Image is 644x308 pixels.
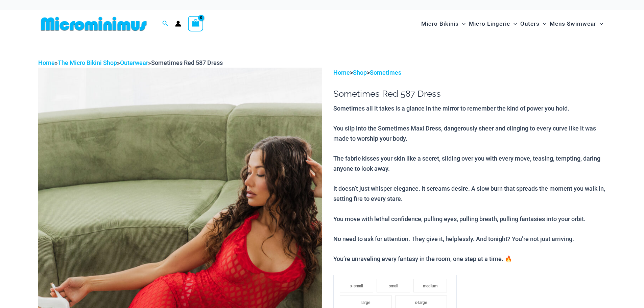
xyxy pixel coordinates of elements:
[548,14,605,34] a: Mens SwimwearMenu ToggleMenu Toggle
[519,14,548,34] a: OutersMenu ToggleMenu Toggle
[370,69,401,76] a: Sometimes
[550,15,596,32] span: Mens Swimwear
[596,15,603,32] span: Menu Toggle
[467,14,519,34] a: Micro LingerieMenu ToggleMenu Toggle
[413,279,447,292] li: medium
[333,69,350,76] a: Home
[175,21,181,27] a: Account icon link
[389,284,398,288] span: small
[333,89,606,99] h1: Sometimes Red 587 Dress
[340,279,373,292] li: x-small
[421,15,459,32] span: Micro Bikinis
[350,284,363,288] span: x-small
[420,14,467,34] a: Micro BikinisMenu ToggleMenu Toggle
[58,59,117,66] a: The Micro Bikini Shop
[361,300,370,305] span: large
[415,300,427,305] span: x-large
[38,59,55,66] a: Home
[38,16,149,31] img: MM SHOP LOGO FLAT
[151,59,223,66] span: Sometimes Red 587 Dress
[469,15,510,32] span: Micro Lingerie
[162,20,168,28] a: Search icon link
[377,279,410,292] li: small
[419,13,606,35] nav: Site Navigation
[353,69,367,76] a: Shop
[333,103,606,264] p: Sometimes all it takes is a glance in the mirror to remember the kind of power you hold. You slip...
[333,68,606,78] p: > >
[540,15,546,32] span: Menu Toggle
[120,59,148,66] a: Outerwear
[459,15,466,32] span: Menu Toggle
[423,284,437,288] span: medium
[38,59,223,66] span: » » »
[510,15,517,32] span: Menu Toggle
[520,15,540,32] span: Outers
[188,16,204,31] a: View Shopping Cart, empty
